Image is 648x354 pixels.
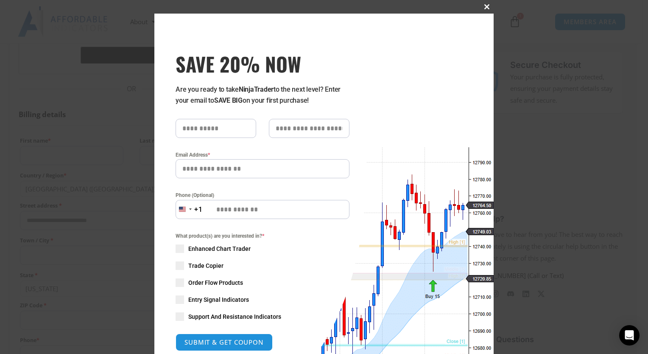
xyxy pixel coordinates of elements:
span: Trade Copier [188,261,223,270]
div: +1 [194,204,203,215]
label: Support And Resistance Indicators [176,312,349,321]
label: Trade Copier [176,261,349,270]
h3: SAVE 20% NOW [176,52,349,76]
button: SUBMIT & GET COUPON [176,334,273,351]
strong: SAVE BIG [214,96,243,104]
label: Order Flow Products [176,278,349,287]
label: Email Address [176,151,349,159]
span: What product(s) are you interested in? [176,232,349,240]
span: Support And Resistance Indicators [188,312,281,321]
p: Are you ready to take to the next level? Enter your email to on your first purchase! [176,84,349,106]
label: Entry Signal Indicators [176,295,349,304]
div: Open Intercom Messenger [619,325,640,346]
span: Entry Signal Indicators [188,295,249,304]
strong: NinjaTrader [239,85,274,93]
span: Order Flow Products [188,278,243,287]
span: Enhanced Chart Trader [188,244,251,253]
button: Selected country [176,200,203,219]
label: Enhanced Chart Trader [176,244,349,253]
label: Phone (Optional) [176,191,349,199]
